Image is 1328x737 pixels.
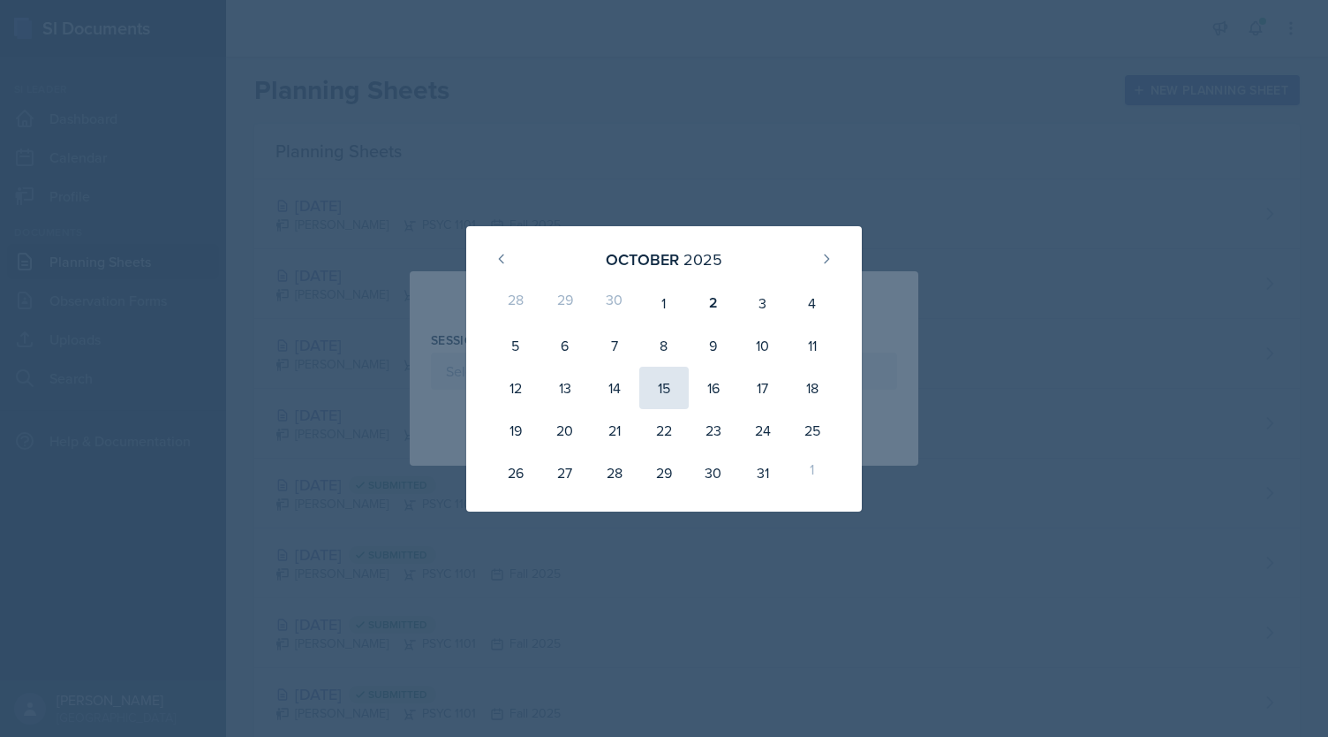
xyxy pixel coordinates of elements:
div: 12 [491,367,540,409]
div: 26 [491,452,540,494]
div: 30 [689,452,738,494]
div: 28 [491,282,540,324]
div: 2 [689,282,738,324]
div: 14 [590,367,639,409]
div: 11 [788,324,837,367]
div: 15 [639,367,689,409]
div: 10 [738,324,788,367]
div: 8 [639,324,689,367]
div: 9 [689,324,738,367]
div: 1 [639,282,689,324]
div: 21 [590,409,639,452]
div: 30 [590,282,639,324]
div: 5 [491,324,540,367]
div: 13 [540,367,590,409]
div: 17 [738,367,788,409]
div: 20 [540,409,590,452]
div: 23 [689,409,738,452]
div: 16 [689,367,738,409]
div: 25 [788,409,837,452]
div: 28 [590,452,639,494]
div: 22 [639,409,689,452]
div: 3 [738,282,788,324]
div: 7 [590,324,639,367]
div: 18 [788,367,837,409]
div: 4 [788,282,837,324]
div: 6 [540,324,590,367]
div: 27 [540,452,590,494]
div: 2025 [683,247,722,271]
div: 31 [738,452,788,494]
div: October [606,247,679,271]
div: 29 [639,452,689,494]
div: 19 [491,409,540,452]
div: 29 [540,282,590,324]
div: 24 [738,409,788,452]
div: 1 [788,452,837,494]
